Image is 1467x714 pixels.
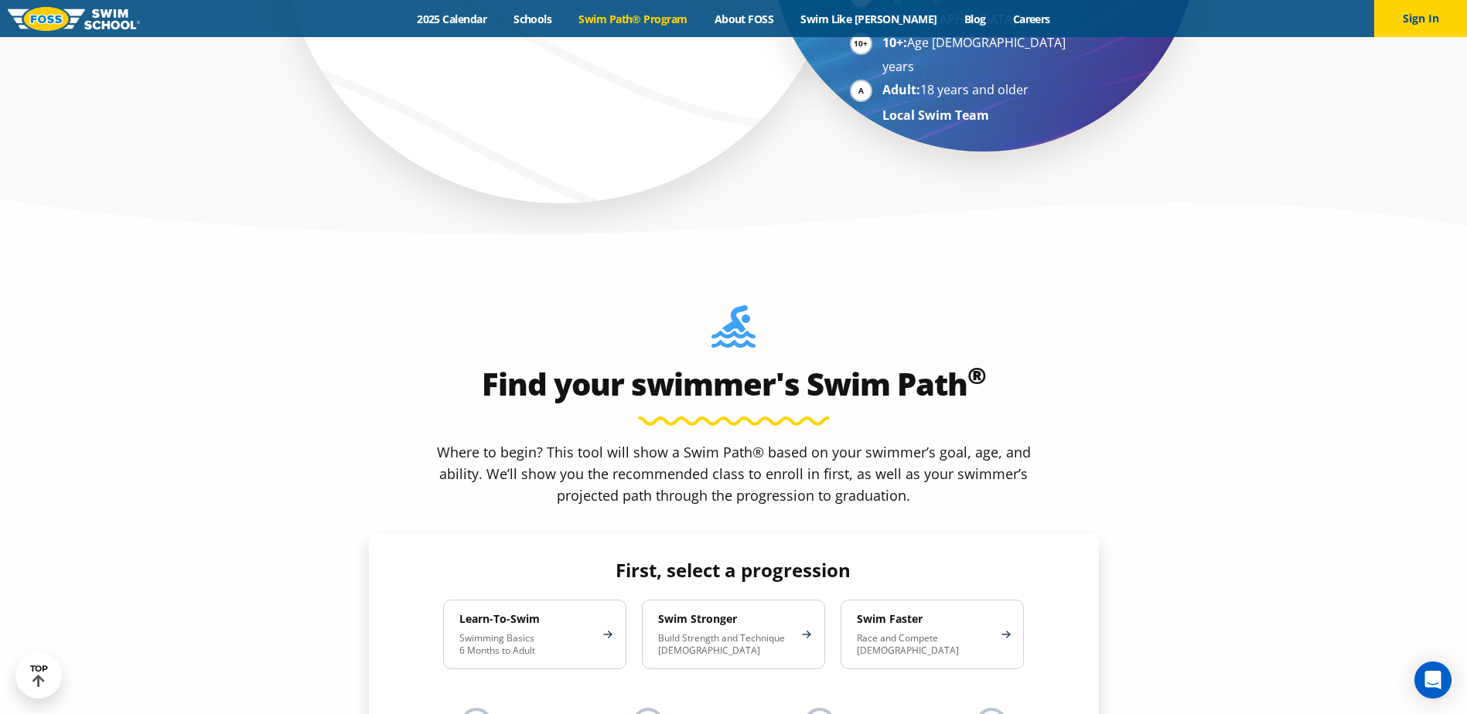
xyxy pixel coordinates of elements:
[882,32,1072,77] li: Age [DEMOGRAPHIC_DATA] years
[8,7,140,31] img: FOSS Swim School Logo
[950,12,999,26] a: Blog
[459,632,595,657] p: Swimming Basics 6 Months to Adult
[459,612,595,626] h4: Learn-To-Swim
[30,664,48,688] div: TOP
[658,632,793,657] p: Build Strength and Technique [DEMOGRAPHIC_DATA]
[658,612,793,626] h4: Swim Stronger
[787,12,951,26] a: Swim Like [PERSON_NAME]
[882,34,907,51] strong: 10+:
[500,12,565,26] a: Schools
[404,12,500,26] a: 2025 Calendar
[701,12,787,26] a: About FOSS
[857,632,992,657] p: Race and Compete [DEMOGRAPHIC_DATA]
[711,305,756,358] img: Foss-Location-Swimming-Pool-Person.svg
[999,12,1063,26] a: Careers
[1414,661,1452,699] div: Open Intercom Messenger
[967,359,986,391] sup: ®
[431,559,1036,581] h4: First, select a progression
[431,441,1037,506] p: Where to begin? This tool will show a Swim Path® based on your swimmer’s goal, age, and ability. ...
[857,612,992,626] h4: Swim Faster
[882,79,1072,103] li: 18 years and older
[565,12,701,26] a: Swim Path® Program
[882,81,920,98] strong: Adult:
[369,365,1099,403] h2: Find your swimmer's Swim Path
[882,107,989,124] strong: Local Swim Team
